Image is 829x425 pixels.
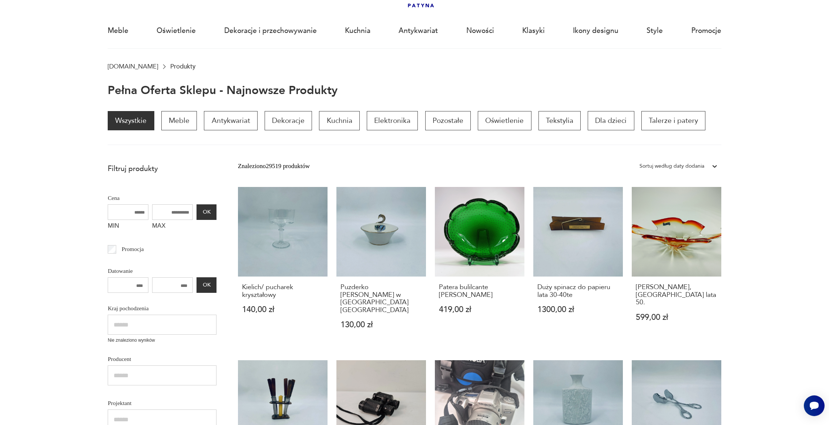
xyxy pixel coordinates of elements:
[224,14,317,48] a: Dekoracje i przechowywanie
[204,111,257,130] a: Antykwariat
[804,395,825,416] iframe: Smartsupp widget button
[265,111,312,130] a: Dekoracje
[647,14,663,48] a: Style
[573,14,618,48] a: Ikony designu
[108,220,148,234] label: MIN
[691,14,721,48] a: Promocje
[538,111,581,130] a: Tekstylia
[522,14,545,48] a: Klasyki
[108,164,217,174] p: Filtruj produkty
[108,14,128,48] a: Meble
[537,306,619,314] p: 1300,00 zł
[367,111,418,130] a: Elektronika
[108,111,154,130] a: Wszystkie
[636,284,717,306] h3: [PERSON_NAME], [GEOGRAPHIC_DATA] lata 50.
[636,314,717,321] p: 599,00 zł
[161,111,197,130] a: Meble
[336,187,426,346] a: Puzderko Oscara Schallera w Kronach BavariaPuzderko [PERSON_NAME] w [GEOGRAPHIC_DATA] [GEOGRAPHIC...
[152,220,193,234] label: MAX
[197,204,217,220] button: OK
[108,84,338,97] h1: Pełna oferta sklepu - najnowsze produkty
[640,161,704,171] div: Sortuj według daty dodania
[533,187,623,346] a: Duży spinacz do papieru lata 30-40teDuży spinacz do papieru lata 30-40te1300,00 zł
[108,63,158,70] a: [DOMAIN_NAME]
[108,337,217,344] p: Nie znaleziono wyników
[108,398,217,408] p: Projektant
[319,111,359,130] a: Kuchnia
[170,63,195,70] p: Produkty
[122,244,144,254] p: Promocja
[439,284,520,299] h3: Patera bulilcante [PERSON_NAME]
[466,14,494,48] a: Nowości
[108,193,217,203] p: Cena
[108,354,217,364] p: Producent
[478,111,531,130] a: Oświetlenie
[108,304,217,313] p: Kraj pochodzenia
[537,284,619,299] h3: Duży spinacz do papieru lata 30-40te
[197,277,217,293] button: OK
[340,284,422,314] h3: Puzderko [PERSON_NAME] w [GEOGRAPHIC_DATA] [GEOGRAPHIC_DATA]
[439,306,520,314] p: 419,00 zł
[641,111,705,130] a: Talerze i patery
[242,284,323,299] h3: Kielich/ pucharek kryształowy
[242,306,323,314] p: 140,00 zł
[108,266,217,276] p: Datowanie
[425,111,471,130] a: Pozostałe
[157,14,196,48] a: Oświetlenie
[632,187,721,346] a: Patera Murano, Włochy lata 50.[PERSON_NAME], [GEOGRAPHIC_DATA] lata 50.599,00 zł
[399,14,438,48] a: Antykwariat
[345,14,370,48] a: Kuchnia
[238,161,310,171] div: Znaleziono 29519 produktów
[238,187,328,346] a: Kielich/ pucharek kryształowyKielich/ pucharek kryształowy140,00 zł
[340,321,422,329] p: 130,00 zł
[588,111,634,130] a: Dla dzieci
[435,187,524,346] a: Patera bulilcante MuranoPatera bulilcante [PERSON_NAME]419,00 zł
